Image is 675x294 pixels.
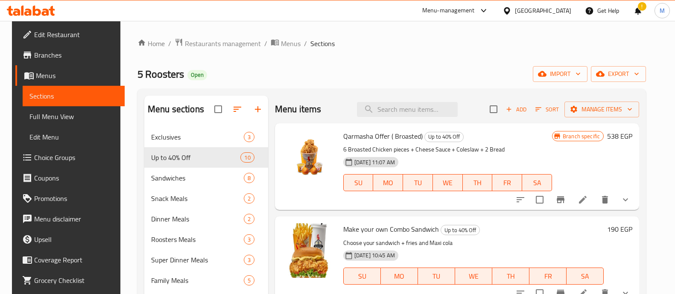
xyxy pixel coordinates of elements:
div: items [244,193,254,204]
a: Menus [15,65,125,86]
input: search [357,102,458,117]
span: Qarmasha Offer ( Broasted) [343,130,423,143]
span: Menus [281,38,301,49]
span: FR [533,270,563,282]
p: Choose your sandwich + fries and Maxi cola [343,238,604,248]
li: / [304,38,307,49]
div: Exclusives [151,132,244,142]
img: Make your own Combo Sandwich [282,223,336,278]
button: SU [343,174,374,191]
div: items [244,255,254,265]
span: 3 [244,256,254,264]
button: MO [373,174,403,191]
button: show more [615,189,636,210]
span: FR [496,177,519,189]
a: Full Menu View [23,106,125,127]
span: Up to 40% Off [151,152,241,163]
li: / [264,38,267,49]
span: Edit Menu [29,132,118,142]
span: Grocery Checklist [34,275,118,285]
button: TU [403,174,433,191]
button: FR [492,174,522,191]
span: Super Dinner Meals [151,255,244,265]
div: Up to 40% Off [424,132,464,142]
div: Open [187,70,207,80]
a: Sections [23,86,125,106]
span: Menu disclaimer [34,214,118,224]
div: Sandwiches8 [144,168,268,188]
span: Full Menu View [29,111,118,122]
span: Select all sections [209,100,227,118]
button: TH [463,174,493,191]
a: Home [137,38,165,49]
button: import [533,66,587,82]
h2: Menu sections [148,103,204,116]
button: TH [492,268,529,285]
button: SA [522,174,552,191]
span: Sandwiches [151,173,244,183]
h6: 538 EGP [607,130,632,142]
a: Menu disclaimer [15,209,125,229]
button: WE [433,174,463,191]
span: MO [384,270,415,282]
span: WE [436,177,459,189]
div: Family Meals [151,275,244,285]
span: Menus [36,70,118,81]
span: Coverage Report [34,255,118,265]
a: Menus [271,38,301,49]
span: import [540,69,581,79]
span: Add [505,105,528,114]
a: Coverage Report [15,250,125,270]
div: Menu-management [422,6,475,16]
button: delete [595,189,615,210]
div: Up to 40% Off10 [144,147,268,168]
span: Coupons [34,173,118,183]
button: Manage items [564,102,639,117]
span: 10 [241,154,254,162]
span: 5 Roosters [137,64,184,84]
span: Edit Restaurant [34,29,118,40]
span: SU [347,270,377,282]
span: TH [466,177,489,189]
div: Super Dinner Meals3 [144,250,268,270]
span: 5 [244,277,254,285]
button: MO [381,268,418,285]
span: Open [187,71,207,79]
span: SA [570,270,600,282]
span: Roosters Meals [151,234,244,245]
span: [DATE] 11:07 AM [351,158,398,166]
span: WE [459,270,489,282]
div: Dinner Meals2 [144,209,268,229]
a: Branches [15,45,125,65]
button: FR [529,268,567,285]
span: Add item [503,103,530,116]
span: TU [421,270,452,282]
span: 2 [244,195,254,203]
button: export [591,66,646,82]
span: Sections [310,38,335,49]
a: Grocery Checklist [15,270,125,291]
button: TU [418,268,455,285]
button: Add section [248,99,268,119]
span: MO [377,177,400,189]
button: Add [503,103,530,116]
span: Sections [29,91,118,101]
div: items [244,275,254,285]
div: [GEOGRAPHIC_DATA] [515,6,571,15]
nav: breadcrumb [137,38,646,49]
span: 2 [244,215,254,223]
a: Upsell [15,229,125,250]
span: Promotions [34,193,118,204]
span: Snack Meals [151,193,244,204]
h6: 190 EGP [607,223,632,235]
span: SA [526,177,549,189]
a: Promotions [15,188,125,209]
button: sort-choices [510,189,531,210]
svg: Show Choices [620,195,631,205]
a: Edit Restaurant [15,24,125,45]
span: Manage items [571,104,632,115]
li: / [168,38,171,49]
span: 3 [244,236,254,244]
